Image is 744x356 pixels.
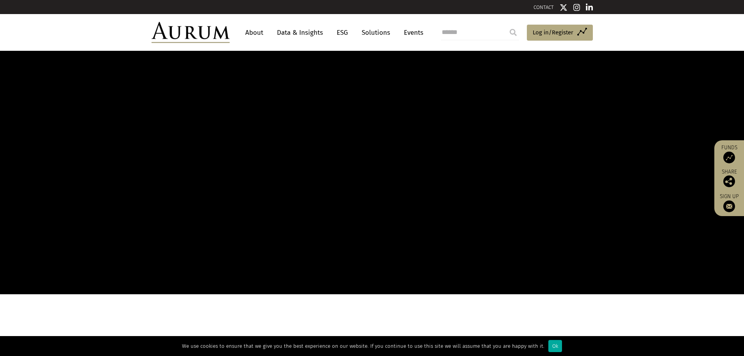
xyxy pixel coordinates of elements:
img: Sign up to our newsletter [723,200,735,212]
img: Instagram icon [573,4,580,11]
a: Log in/Register [527,25,593,41]
a: Events [400,25,423,40]
img: Twitter icon [560,4,567,11]
a: ESG [333,25,352,40]
a: Sign up [718,193,740,212]
div: Share [718,169,740,187]
a: Solutions [358,25,394,40]
img: Share this post [723,175,735,187]
a: Data & Insights [273,25,327,40]
img: Aurum [152,22,230,43]
span: Log in/Register [533,28,573,37]
img: Linkedin icon [586,4,593,11]
div: Ok [548,340,562,352]
a: About [241,25,267,40]
a: Funds [718,144,740,163]
input: Submit [505,25,521,40]
a: CONTACT [533,4,554,10]
img: Access Funds [723,152,735,163]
